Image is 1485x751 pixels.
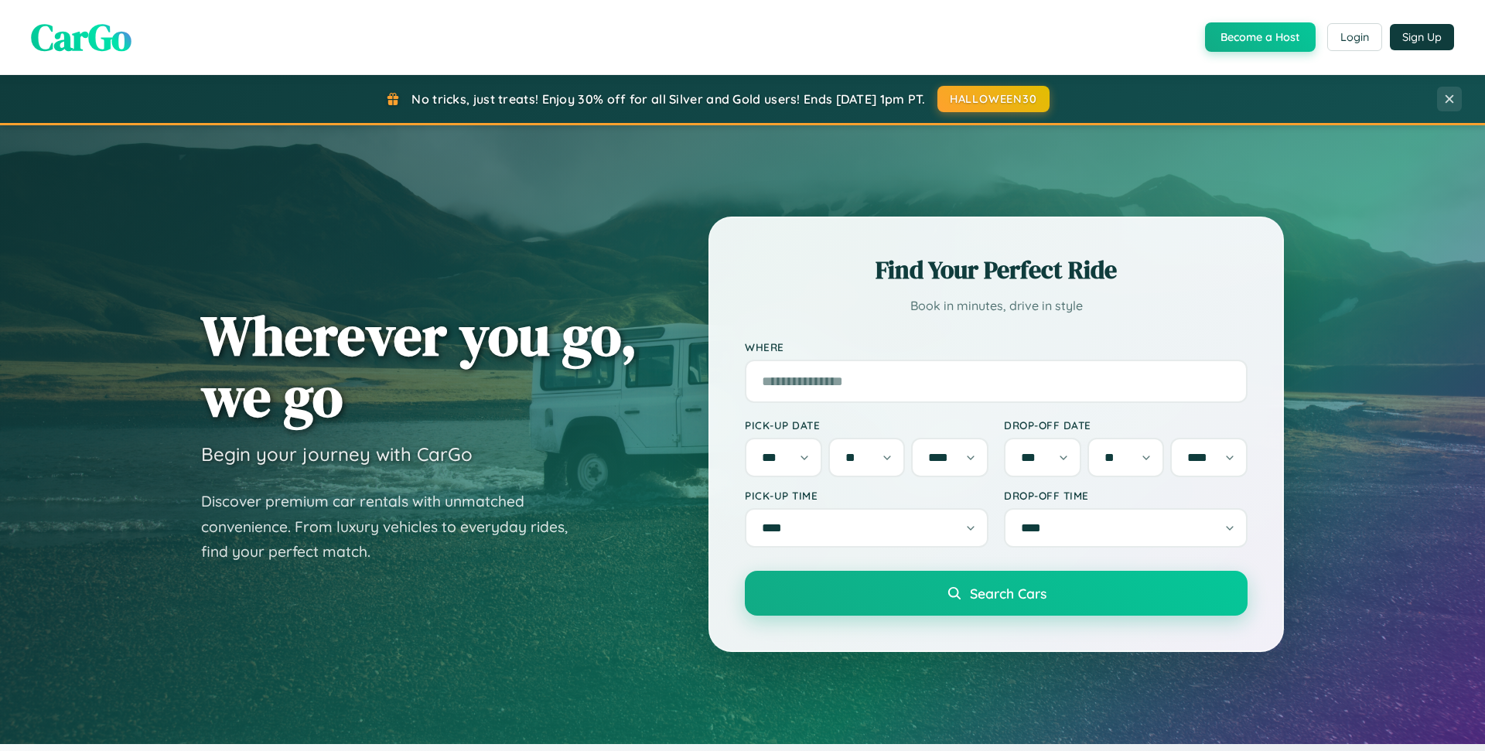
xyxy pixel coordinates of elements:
[201,489,588,565] p: Discover premium car rentals with unmatched convenience. From luxury vehicles to everyday rides, ...
[970,585,1046,602] span: Search Cars
[1205,22,1316,52] button: Become a Host
[201,305,637,427] h1: Wherever you go, we go
[31,12,131,63] span: CarGo
[745,253,1248,287] h2: Find Your Perfect Ride
[1390,24,1454,50] button: Sign Up
[1327,23,1382,51] button: Login
[201,442,473,466] h3: Begin your journey with CarGo
[745,295,1248,317] p: Book in minutes, drive in style
[937,86,1050,112] button: HALLOWEEN30
[411,91,925,107] span: No tricks, just treats! Enjoy 30% off for all Silver and Gold users! Ends [DATE] 1pm PT.
[1004,489,1248,502] label: Drop-off Time
[745,571,1248,616] button: Search Cars
[1004,418,1248,432] label: Drop-off Date
[745,340,1248,353] label: Where
[745,489,988,502] label: Pick-up Time
[745,418,988,432] label: Pick-up Date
